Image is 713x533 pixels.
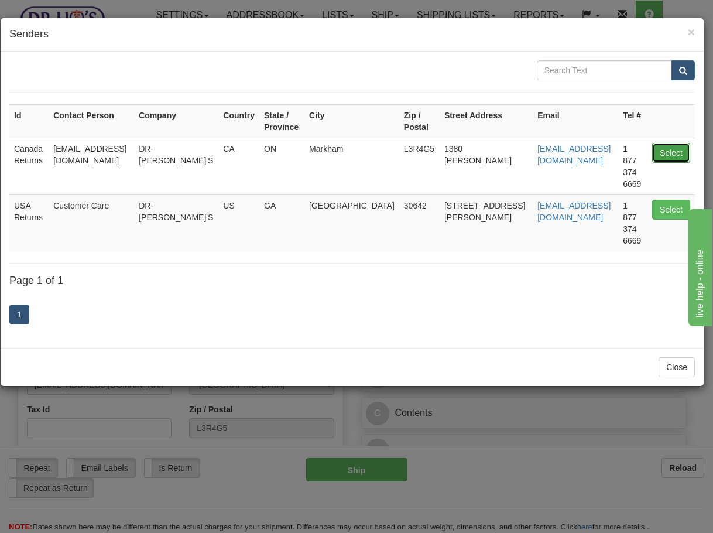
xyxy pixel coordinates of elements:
[134,138,218,194] td: DR-[PERSON_NAME]'S
[399,194,440,251] td: 30642
[9,27,695,42] h4: Senders
[304,138,399,194] td: Markham
[537,144,611,165] a: [EMAIL_ADDRESS][DOMAIN_NAME]
[399,104,440,138] th: Zip / Postal
[652,200,690,220] button: Select
[440,138,533,194] td: 1380 [PERSON_NAME]
[9,194,49,251] td: USA Returns
[686,207,712,326] iframe: chat widget
[9,275,695,287] h4: Page 1 of 1
[440,194,533,251] td: [STREET_ADDRESS][PERSON_NAME]
[218,138,259,194] td: CA
[134,194,218,251] td: DR-[PERSON_NAME]'S
[9,7,108,21] div: live help - online
[218,104,259,138] th: Country
[537,201,611,222] a: [EMAIL_ADDRESS][DOMAIN_NAME]
[618,104,647,138] th: Tel #
[218,194,259,251] td: US
[49,194,134,251] td: Customer Care
[9,138,49,194] td: Canada Returns
[259,194,304,251] td: GA
[259,104,304,138] th: State / Province
[399,138,440,194] td: L3R4G5
[259,138,304,194] td: ON
[49,104,134,138] th: Contact Person
[659,357,695,377] button: Close
[304,104,399,138] th: City
[134,104,218,138] th: Company
[618,194,647,251] td: 1 877 374 6669
[688,26,695,38] button: Close
[688,25,695,39] span: ×
[304,194,399,251] td: [GEOGRAPHIC_DATA]
[618,138,647,194] td: 1 877 374 6669
[440,104,533,138] th: Street Address
[9,104,49,138] th: Id
[9,305,29,324] a: 1
[49,138,134,194] td: [EMAIL_ADDRESS][DOMAIN_NAME]
[652,143,690,163] button: Select
[533,104,618,138] th: Email
[537,60,672,80] input: Search Text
